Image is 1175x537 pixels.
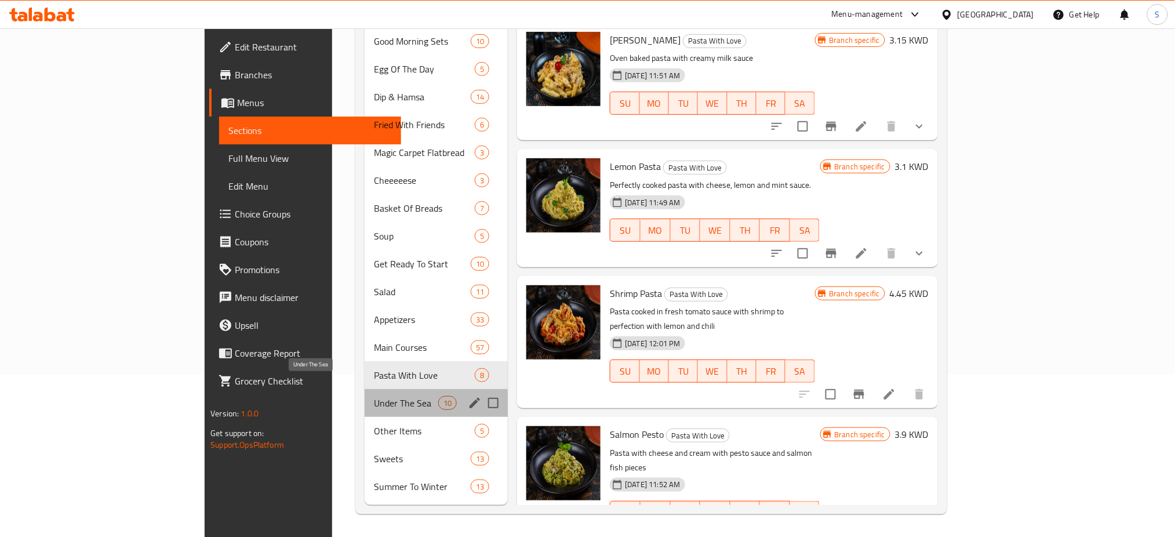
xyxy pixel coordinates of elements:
div: Fried With Friends6 [365,111,508,139]
div: Soup5 [365,222,508,250]
button: edit [466,394,483,412]
svg: Show Choices [912,119,926,133]
span: 10 [471,36,489,47]
h6: 3.15 KWD [890,32,929,48]
span: Cheeeeese [374,173,475,187]
span: 5 [475,426,489,437]
span: 10 [471,259,489,270]
span: 13 [471,481,489,492]
span: TH [735,222,756,239]
span: TH [732,363,752,380]
span: SA [795,504,816,521]
span: SA [790,363,810,380]
span: 3 [475,175,489,186]
span: Menu disclaimer [235,291,392,304]
button: TH [727,92,756,115]
span: Lemon Pasta [610,158,661,175]
a: Coverage Report [209,339,401,367]
div: Other Items5 [365,417,508,445]
span: WE [705,504,726,521]
span: Pasta With Love [665,288,727,301]
button: MO [641,501,671,524]
a: Edit menu item [882,387,896,401]
span: MO [645,222,666,239]
button: TU [671,219,701,242]
a: Menus [209,89,401,117]
div: Other Items [374,424,475,438]
span: Choice Groups [235,207,392,221]
div: items [475,424,489,438]
button: SA [790,501,820,524]
span: Salad [374,285,471,299]
div: Soup [374,229,475,243]
span: Shrimp Pasta [610,285,662,302]
span: 3 [475,147,489,158]
span: Egg Of The Day [374,62,475,76]
a: Edit menu item [854,119,868,133]
a: Sections [219,117,401,144]
h6: 3.9 KWD [895,426,929,442]
span: 8 [475,370,489,381]
img: Shrimp Pasta [526,285,601,360]
button: SU [610,219,641,242]
button: MO [640,360,669,383]
p: Pasta cooked in fresh tomato sauce with shrimp to perfection with lemon and chili [610,304,814,333]
div: Basket Of Breads7 [365,194,508,222]
div: items [471,480,489,494]
div: Pasta With Love [683,34,747,48]
span: Appetizers [374,313,471,326]
div: Cheeeeese3 [365,166,508,194]
button: Branch-specific-item [817,240,845,267]
div: items [475,62,489,76]
span: Sweets [374,452,471,466]
span: Upsell [235,318,392,332]
div: Main Courses [374,340,471,354]
span: Branch specific [825,35,885,46]
div: Get Ready To Start [374,257,471,271]
span: Fried With Friends [374,118,475,132]
div: items [471,313,489,326]
span: Pasta With Love [667,429,729,442]
div: Good Morning Sets10 [365,27,508,55]
span: Select to update [791,114,815,139]
div: Pasta With Love [663,161,727,175]
div: Summer To Winter [374,480,471,494]
span: TU [675,222,696,239]
button: FR [760,501,790,524]
div: items [475,146,489,159]
div: Appetizers33 [365,306,508,333]
div: items [471,257,489,271]
span: SA [795,222,816,239]
h6: 4.45 KWD [890,285,929,302]
button: delete [878,113,905,140]
button: FR [756,92,785,115]
span: Pasta With Love [374,368,475,382]
div: items [475,173,489,187]
span: 5 [475,64,489,75]
span: [PERSON_NAME] [610,31,681,49]
button: delete [878,240,905,267]
span: [DATE] 11:52 AM [620,479,685,490]
span: Coupons [235,235,392,249]
span: Basket Of Breads [374,201,475,215]
div: [GEOGRAPHIC_DATA] [958,8,1034,21]
span: SU [615,504,636,521]
span: Get support on: [210,426,264,441]
button: SA [785,92,814,115]
span: WE [703,363,722,380]
button: SA [785,360,814,383]
a: Edit Restaurant [209,33,401,61]
div: items [475,368,489,382]
span: FR [761,95,781,112]
span: MO [645,95,664,112]
span: Branch specific [825,288,885,299]
div: Pasta With Love8 [365,361,508,389]
div: Sweets13 [365,445,508,473]
span: S [1155,8,1160,21]
a: Support.OpsPlatform [210,437,284,452]
div: Menu-management [832,8,903,21]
